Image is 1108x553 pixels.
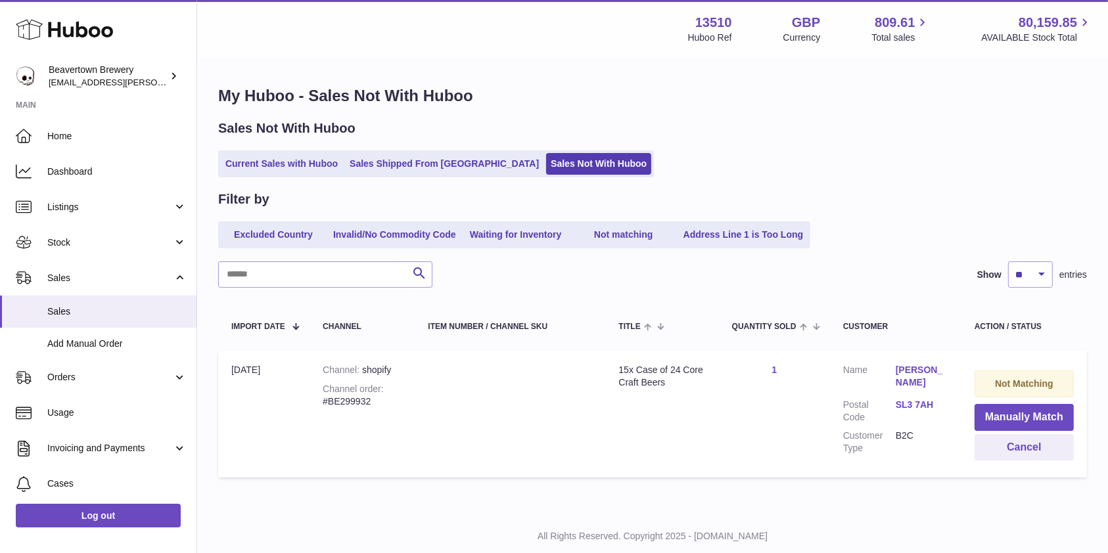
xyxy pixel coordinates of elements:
span: 809.61 [875,14,915,32]
div: Customer [843,322,948,331]
span: Add Manual Order [47,338,187,350]
span: Sales [47,305,187,318]
a: SL3 7AH [896,399,948,411]
div: Channel [323,322,402,331]
span: Dashboard [47,166,187,178]
strong: Not Matching [995,378,1053,389]
span: Listings [47,201,173,213]
span: 80,159.85 [1019,14,1077,32]
span: Orders [47,371,173,384]
strong: GBP [792,14,820,32]
button: Manually Match [975,404,1074,431]
div: shopify [323,364,402,376]
span: Sales [47,272,173,284]
a: Not matching [571,224,676,246]
span: Quantity Sold [732,322,796,331]
a: 80,159.85 AVAILABLE Stock Total [981,14,1092,44]
span: Import date [231,322,285,331]
a: [PERSON_NAME] [896,364,948,389]
dt: Name [843,364,896,392]
span: Total sales [871,32,930,44]
a: Current Sales with Huboo [221,153,342,175]
div: Item Number / Channel SKU [428,322,592,331]
span: Cases [47,477,187,490]
span: Stock [47,236,173,249]
div: Huboo Ref [688,32,732,44]
h1: My Huboo - Sales Not With Huboo [218,85,1087,106]
dt: Customer Type [843,430,896,454]
p: All Rights Reserved. Copyright 2025 - [DOMAIN_NAME] [208,530,1097,542]
button: Cancel [975,434,1074,461]
dt: Postal Code [843,399,896,424]
a: Sales Shipped From [GEOGRAPHIC_DATA] [345,153,543,175]
a: 1 [772,365,777,375]
div: Action / Status [975,322,1074,331]
h2: Filter by [218,190,269,208]
label: Show [977,269,1002,281]
img: kit.lowe@beavertownbrewery.co.uk [16,66,35,86]
span: AVAILABLE Stock Total [981,32,1092,44]
span: entries [1059,269,1087,281]
strong: Channel [323,365,362,375]
h2: Sales Not With Huboo [218,120,356,137]
span: Usage [47,407,187,419]
a: Sales Not With Huboo [546,153,651,175]
a: 809.61 Total sales [871,14,930,44]
span: Home [47,130,187,143]
span: Title [618,322,640,331]
a: Excluded Country [221,224,326,246]
span: [EMAIL_ADDRESS][PERSON_NAME][DOMAIN_NAME] [49,77,264,87]
a: Log out [16,504,181,527]
span: Invoicing and Payments [47,442,173,454]
strong: Channel order [323,384,384,394]
a: Waiting for Inventory [463,224,568,246]
a: Address Line 1 is Too Long [679,224,808,246]
div: Beavertown Brewery [49,64,167,89]
div: 15x Case of 24 Core Craft Beers [618,364,705,389]
div: #BE299932 [323,383,402,408]
td: [DATE] [218,351,310,477]
strong: 13510 [695,14,732,32]
dd: B2C [896,430,948,454]
div: Currency [783,32,821,44]
a: Invalid/No Commodity Code [329,224,461,246]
